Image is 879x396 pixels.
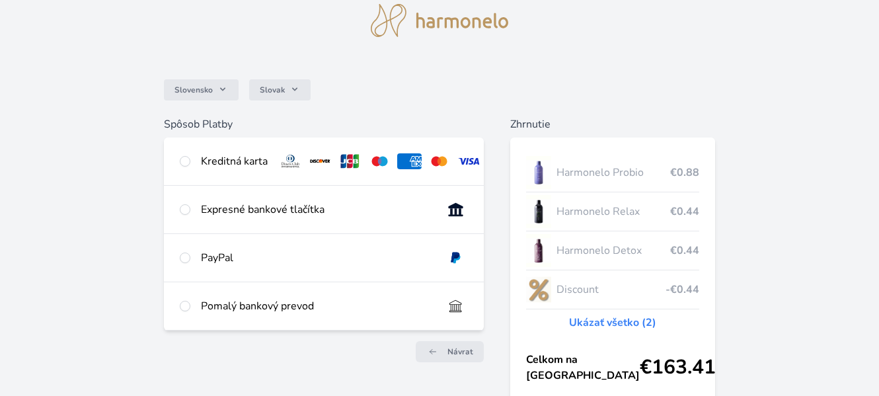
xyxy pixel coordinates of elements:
[174,85,213,95] span: Slovensko
[443,202,468,218] img: onlineBanking_SK.svg
[371,4,508,37] img: logo.svg
[556,243,669,258] span: Harmonelo Detox
[427,153,451,169] img: mc.svg
[640,356,716,379] span: €163.41
[164,79,239,100] button: Slovensko
[249,79,311,100] button: Slovak
[556,204,669,219] span: Harmonelo Relax
[201,298,433,314] div: Pomalý bankový prevod
[201,153,268,169] div: Kreditná karta
[569,315,656,331] a: Ukázať všetko (2)
[416,341,484,362] a: Návrat
[278,153,303,169] img: diners.svg
[260,85,285,95] span: Slovak
[670,165,699,180] span: €0.88
[397,153,422,169] img: amex.svg
[447,346,473,357] span: Návrat
[526,195,551,228] img: CLEAN_RELAX_se_stinem_x-lo.jpg
[526,234,551,267] img: DETOX_se_stinem_x-lo.jpg
[164,116,484,132] h6: Spôsob Platby
[666,282,699,297] span: -€0.44
[308,153,332,169] img: discover.svg
[556,165,669,180] span: Harmonelo Probio
[443,250,468,266] img: paypal.svg
[556,282,665,297] span: Discount
[526,273,551,306] img: discount-lo.png
[526,156,551,189] img: CLEAN_PROBIO_se_stinem_x-lo.jpg
[201,250,433,266] div: PayPal
[443,298,468,314] img: bankTransfer_IBAN.svg
[670,243,699,258] span: €0.44
[201,202,433,218] div: Expresné bankové tlačítka
[526,352,640,383] span: Celkom na [GEOGRAPHIC_DATA]
[367,153,392,169] img: maestro.svg
[510,116,714,132] h6: Zhrnutie
[338,153,362,169] img: jcb.svg
[670,204,699,219] span: €0.44
[457,153,481,169] img: visa.svg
